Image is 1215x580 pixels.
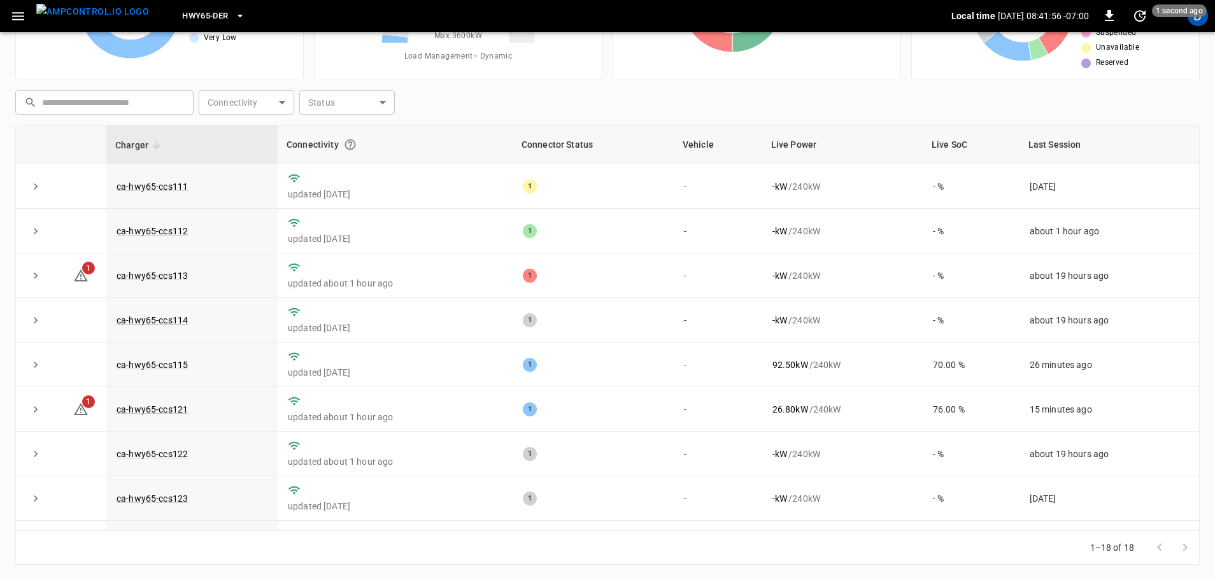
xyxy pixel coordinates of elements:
[177,4,250,29] button: HWY65-DER
[762,125,923,164] th: Live Power
[523,447,537,461] div: 1
[26,311,45,330] button: expand row
[998,10,1089,22] p: [DATE] 08:41:56 -07:00
[523,224,537,238] div: 1
[1020,253,1199,298] td: about 19 hours ago
[923,476,1020,521] td: - %
[674,209,762,253] td: -
[117,493,188,504] a: ca-hwy65-ccs123
[923,209,1020,253] td: - %
[772,358,808,371] p: 92.50 kW
[772,492,913,505] div: / 240 kW
[26,266,45,285] button: expand row
[1096,41,1139,54] span: Unavailable
[288,232,502,245] p: updated [DATE]
[26,444,45,463] button: expand row
[923,164,1020,209] td: - %
[1020,298,1199,343] td: about 19 hours ago
[73,270,89,280] a: 1
[923,343,1020,387] td: 70.00 %
[26,489,45,508] button: expand row
[772,403,808,416] p: 26.80 kW
[434,30,482,43] span: Max. 3600 kW
[404,50,513,63] span: Load Management = Dynamic
[26,400,45,419] button: expand row
[1020,209,1199,253] td: about 1 hour ago
[772,314,913,327] div: / 240 kW
[82,395,95,408] span: 1
[26,222,45,241] button: expand row
[288,188,502,201] p: updated [DATE]
[73,404,89,414] a: 1
[26,177,45,196] button: expand row
[772,225,913,237] div: / 240 kW
[674,476,762,521] td: -
[674,125,762,164] th: Vehicle
[772,180,913,193] div: / 240 kW
[117,226,188,236] a: ca-hwy65-ccs112
[923,521,1020,565] td: - %
[772,448,913,460] div: / 240 kW
[117,360,188,370] a: ca-hwy65-ccs115
[287,133,504,156] div: Connectivity
[772,358,913,371] div: / 240 kW
[923,432,1020,476] td: - %
[523,180,537,194] div: 1
[772,269,787,282] p: - kW
[523,313,537,327] div: 1
[523,402,537,416] div: 1
[1020,432,1199,476] td: about 19 hours ago
[288,277,502,290] p: updated about 1 hour ago
[772,448,787,460] p: - kW
[288,500,502,513] p: updated [DATE]
[339,133,362,156] button: Connection between the charger and our software.
[772,492,787,505] p: - kW
[288,366,502,379] p: updated [DATE]
[182,9,228,24] span: HWY65-DER
[674,298,762,343] td: -
[1020,476,1199,521] td: [DATE]
[772,403,913,416] div: / 240 kW
[523,492,537,506] div: 1
[523,269,537,283] div: 1
[674,164,762,209] td: -
[674,387,762,432] td: -
[117,315,188,325] a: ca-hwy65-ccs114
[951,10,995,22] p: Local time
[923,298,1020,343] td: - %
[674,521,762,565] td: -
[1152,4,1207,17] span: 1 second ago
[36,4,149,20] img: ampcontrol.io logo
[772,180,787,193] p: - kW
[1096,57,1128,69] span: Reserved
[772,225,787,237] p: - kW
[117,404,188,414] a: ca-hwy65-ccs121
[82,262,95,274] span: 1
[204,32,237,45] span: Very Low
[1020,125,1199,164] th: Last Session
[772,269,913,282] div: / 240 kW
[288,411,502,423] p: updated about 1 hour ago
[115,138,165,153] span: Charger
[513,125,674,164] th: Connector Status
[772,314,787,327] p: - kW
[117,449,188,459] a: ca-hwy65-ccs122
[117,181,188,192] a: ca-hwy65-ccs111
[674,253,762,298] td: -
[117,271,188,281] a: ca-hwy65-ccs113
[523,358,537,372] div: 1
[1020,343,1199,387] td: 26 minutes ago
[288,322,502,334] p: updated [DATE]
[1130,6,1150,26] button: set refresh interval
[1020,521,1199,565] td: [DATE]
[923,253,1020,298] td: - %
[1096,27,1137,39] span: Suspended
[1020,164,1199,209] td: [DATE]
[923,125,1020,164] th: Live SoC
[288,455,502,468] p: updated about 1 hour ago
[1020,387,1199,432] td: 15 minutes ago
[1090,541,1135,554] p: 1–18 of 18
[674,432,762,476] td: -
[923,387,1020,432] td: 76.00 %
[674,343,762,387] td: -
